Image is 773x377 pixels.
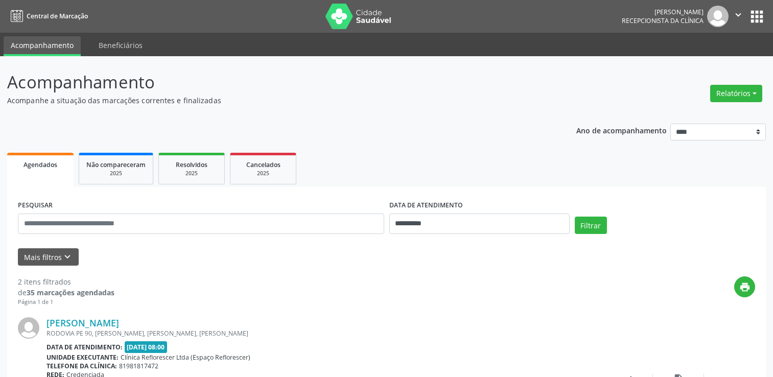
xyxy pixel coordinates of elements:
[62,251,73,263] i: keyboard_arrow_down
[86,160,146,169] span: Não compareceram
[24,160,57,169] span: Agendados
[18,276,114,287] div: 2 itens filtrados
[121,353,250,362] span: Clínica Reflorescer Ltda (Espaço Reflorescer)
[576,124,667,136] p: Ano de acompanhamento
[18,298,114,307] div: Página 1 de 1
[238,170,289,177] div: 2025
[46,329,602,338] div: RODOVIA PE 90, [PERSON_NAME], [PERSON_NAME], [PERSON_NAME]
[622,8,704,16] div: [PERSON_NAME]
[86,170,146,177] div: 2025
[622,16,704,25] span: Recepcionista da clínica
[739,281,751,293] i: print
[27,12,88,20] span: Central de Marcação
[733,9,744,20] i: 
[18,287,114,298] div: de
[18,198,53,214] label: PESQUISAR
[176,160,207,169] span: Resolvidos
[575,217,607,234] button: Filtrar
[729,6,748,27] button: 
[27,288,114,297] strong: 35 marcações agendadas
[119,362,158,370] span: 81981817472
[91,36,150,54] a: Beneficiários
[4,36,81,56] a: Acompanhamento
[748,8,766,26] button: apps
[389,198,463,214] label: DATA DE ATENDIMENTO
[46,317,119,328] a: [PERSON_NAME]
[46,362,117,370] b: Telefone da clínica:
[18,248,79,266] button: Mais filtroskeyboard_arrow_down
[246,160,280,169] span: Cancelados
[46,353,119,362] b: Unidade executante:
[710,85,762,102] button: Relatórios
[166,170,217,177] div: 2025
[7,95,538,106] p: Acompanhe a situação das marcações correntes e finalizadas
[7,8,88,25] a: Central de Marcação
[18,317,39,339] img: img
[7,69,538,95] p: Acompanhamento
[734,276,755,297] button: print
[125,341,168,353] span: [DATE] 08:00
[46,343,123,351] b: Data de atendimento:
[707,6,729,27] img: img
